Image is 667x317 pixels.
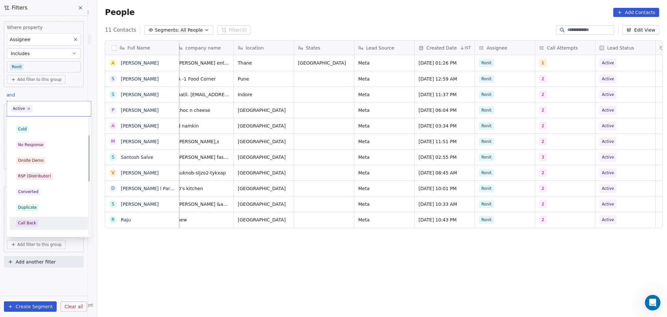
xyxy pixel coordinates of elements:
div: Onsite Demo [18,158,44,163]
div: No Response [18,142,43,148]
div: Cold [18,126,27,132]
div: Converted [18,189,38,195]
div: Active [13,106,25,112]
div: Call Back [18,220,36,226]
div: RSP (Distributor) [18,173,51,179]
iframe: Intercom live chat [645,295,660,310]
div: Duplicate [18,204,36,210]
